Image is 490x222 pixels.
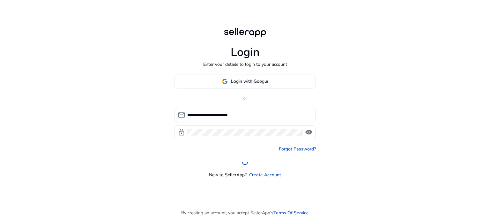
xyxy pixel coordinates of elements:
[279,146,316,152] a: Forgot Password?
[178,111,185,119] span: mail
[249,172,281,178] a: Create Account
[231,78,268,85] span: Login with Google
[174,95,316,102] p: or
[174,74,316,88] button: Login with Google
[209,172,247,178] p: New to SellerApp?
[178,128,185,136] span: lock
[273,210,309,216] a: Terms Of Service
[231,45,260,59] h1: Login
[222,79,228,84] img: google-logo.svg
[305,128,313,136] span: visibility
[203,61,287,68] p: Enter your details to login to your account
